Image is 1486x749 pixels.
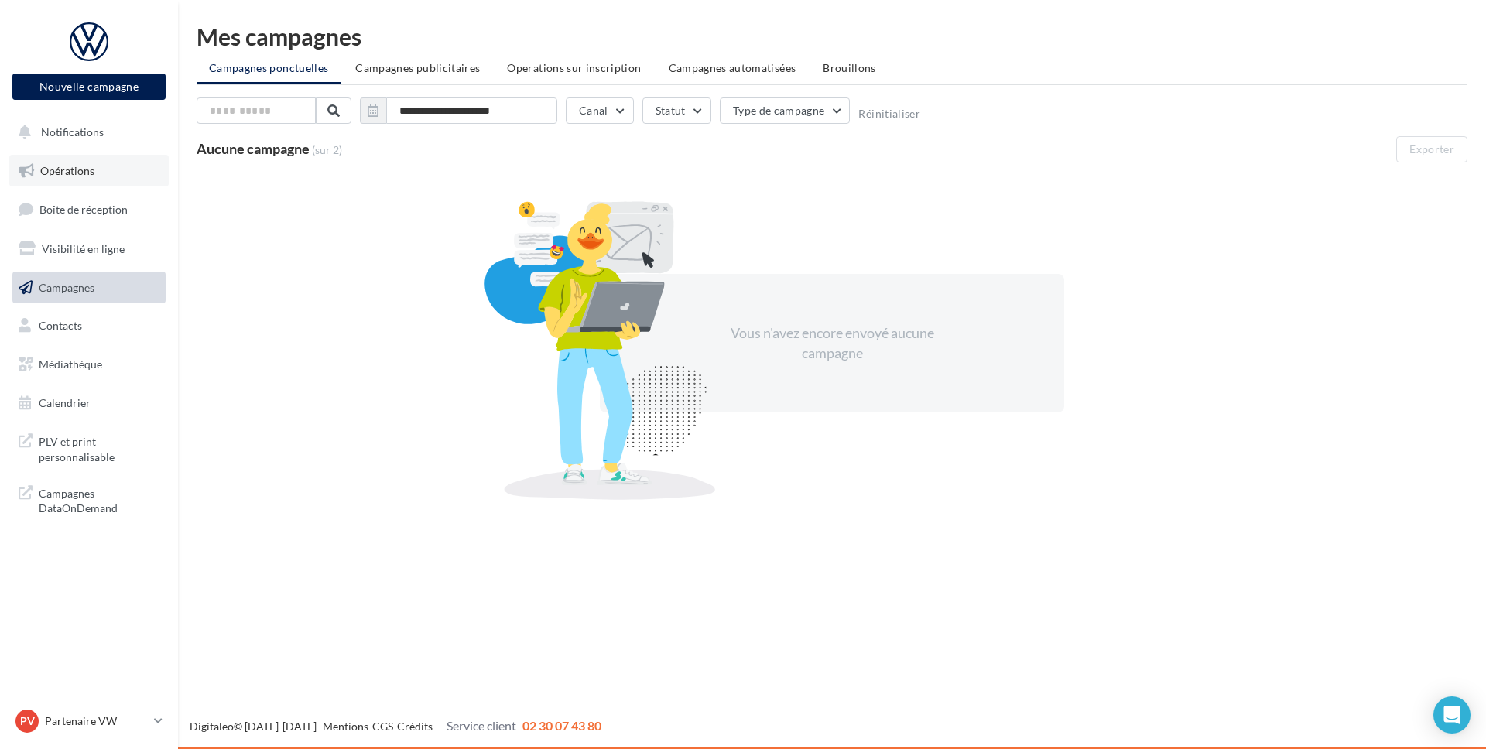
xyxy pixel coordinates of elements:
[197,140,310,157] span: Aucune campagne
[9,387,169,419] a: Calendrier
[312,142,342,158] span: (sur 2)
[372,720,393,733] a: CGS
[40,164,94,177] span: Opérations
[355,61,480,74] span: Campagnes publicitaires
[39,203,128,216] span: Boîte de réception
[190,720,234,733] a: Digitaleo
[9,233,169,265] a: Visibilité en ligne
[566,97,634,124] button: Canal
[190,720,601,733] span: © [DATE]-[DATE] - - -
[39,431,159,464] span: PLV et print personnalisable
[522,718,601,733] span: 02 30 07 43 80
[9,116,163,149] button: Notifications
[41,125,104,139] span: Notifications
[720,97,851,124] button: Type de campagne
[9,193,169,226] a: Boîte de réception
[858,108,920,120] button: Réinitialiser
[39,483,159,516] span: Campagnes DataOnDemand
[9,425,169,470] a: PLV et print personnalisable
[9,348,169,381] a: Médiathèque
[1433,696,1471,734] div: Open Intercom Messenger
[447,718,516,733] span: Service client
[669,61,796,74] span: Campagnes automatisées
[323,720,368,733] a: Mentions
[20,713,35,729] span: PV
[823,61,876,74] span: Brouillons
[45,713,148,729] p: Partenaire VW
[9,155,169,187] a: Opérations
[39,280,94,293] span: Campagnes
[9,477,169,522] a: Campagnes DataOnDemand
[9,310,169,342] a: Contacts
[507,61,641,74] span: Operations sur inscription
[197,25,1467,48] div: Mes campagnes
[699,323,965,363] div: Vous n'avez encore envoyé aucune campagne
[42,242,125,255] span: Visibilité en ligne
[39,396,91,409] span: Calendrier
[39,357,102,371] span: Médiathèque
[12,706,166,736] a: PV Partenaire VW
[397,720,433,733] a: Crédits
[12,74,166,100] button: Nouvelle campagne
[1396,136,1467,162] button: Exporter
[39,319,82,332] span: Contacts
[642,97,711,124] button: Statut
[9,272,169,304] a: Campagnes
